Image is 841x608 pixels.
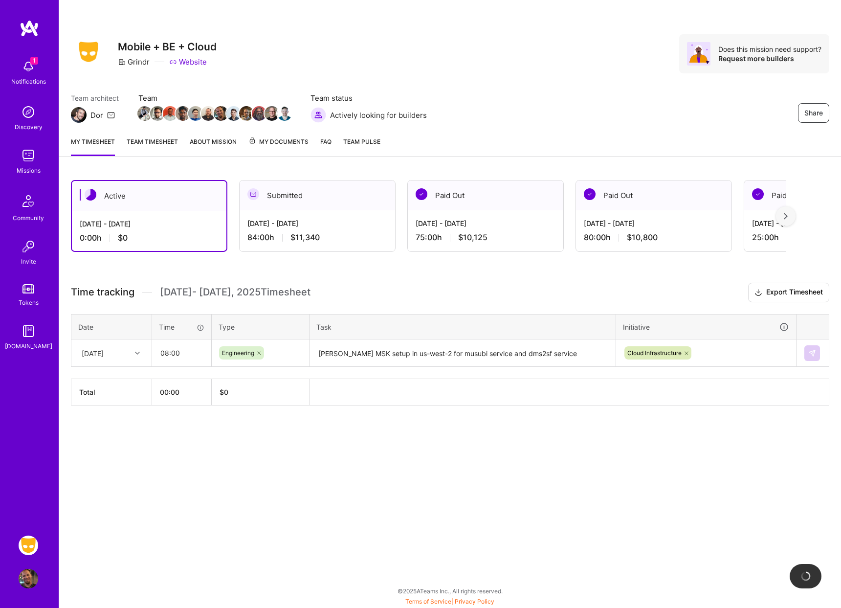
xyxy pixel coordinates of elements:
img: Team Member Avatar [137,106,152,121]
img: Team Member Avatar [188,106,203,121]
img: guide book [19,321,38,341]
img: discovery [19,102,38,122]
th: Total [71,379,152,405]
a: Website [169,57,207,67]
a: Team Member Avatar [240,105,253,122]
img: Team Member Avatar [252,106,266,121]
span: My Documents [248,136,309,147]
button: Share [798,103,829,123]
a: Team Member Avatar [215,105,227,122]
img: Invite [19,237,38,256]
img: Team Member Avatar [150,106,165,121]
img: Team Member Avatar [201,106,216,121]
span: 1 [30,57,38,65]
a: FAQ [320,136,332,156]
a: Team Member Avatar [253,105,266,122]
a: About Mission [190,136,237,156]
img: Submit [808,349,816,357]
i: icon Chevron [135,351,140,356]
i: icon Download [754,288,762,298]
span: $11,340 [290,232,320,243]
span: Team Pulse [343,138,380,145]
a: Team Member Avatar [189,105,202,122]
a: Team Member Avatar [278,105,291,122]
span: Team [138,93,291,103]
textarea: [PERSON_NAME] MSK setup in us-west-2 for musubi service and dms2sf service [310,340,615,366]
img: Team Member Avatar [214,106,228,121]
th: Type [212,314,310,339]
span: $10,125 [458,232,487,243]
span: Team status [310,93,427,103]
img: Company Logo [71,39,106,65]
img: Actively looking for builders [310,107,326,123]
span: $ 0 [220,388,228,396]
img: Team Member Avatar [226,106,241,121]
div: [DATE] - [DATE] [247,218,387,228]
a: Grindr: Mobile + BE + Cloud [16,536,41,555]
img: Team Member Avatar [277,106,292,121]
th: 00:00 [152,379,212,405]
a: My timesheet [71,136,115,156]
a: Team Member Avatar [177,105,189,122]
th: Date [71,314,152,339]
i: icon Mail [107,111,115,119]
div: Missions [17,165,41,176]
a: Team Member Avatar [202,105,215,122]
div: [DATE] [82,348,104,358]
img: loading [800,571,811,582]
img: Team Member Avatar [163,106,177,121]
div: Tokens [19,297,39,308]
h3: Mobile + BE + Cloud [118,41,217,53]
span: | [405,598,494,605]
div: Dor [90,110,103,120]
div: 84:00 h [247,232,387,243]
div: Does this mission need support? [718,45,821,54]
img: tokens [22,284,34,293]
span: Cloud Infrastructure [627,349,682,357]
img: teamwork [19,146,38,165]
span: Share [804,108,823,118]
img: Paid Out [416,188,427,200]
div: Discovery [15,122,43,132]
img: right [784,213,788,220]
div: © 2025 ATeams Inc., All rights reserved. [59,579,841,603]
div: Active [72,181,226,211]
span: Actively looking for builders [330,110,427,120]
div: [DOMAIN_NAME] [5,341,52,351]
img: Active [85,189,96,201]
span: Time tracking [71,286,134,298]
div: Paid Out [576,180,731,210]
img: Avatar [687,42,710,66]
span: [DATE] - [DATE] , 2025 Timesheet [160,286,310,298]
img: Paid Out [752,188,764,200]
a: Team Member Avatar [138,105,151,122]
div: [DATE] - [DATE] [584,218,724,228]
img: logo [20,20,39,37]
a: Team Member Avatar [227,105,240,122]
th: Task [310,314,616,339]
span: $10,800 [627,232,658,243]
img: bell [19,57,38,76]
span: $0 [118,233,128,243]
a: Team Pulse [343,136,380,156]
input: HH:MM [153,340,211,366]
img: User Avatar [19,569,38,588]
div: Initiative [623,321,789,333]
div: [DATE] - [DATE] [416,218,555,228]
img: Submitted [247,188,259,200]
div: Invite [21,256,36,267]
i: icon CompanyGray [118,58,126,66]
a: Team Member Avatar [164,105,177,122]
a: Team Member Avatar [266,105,278,122]
a: Team timesheet [127,136,178,156]
button: Export Timesheet [748,283,829,302]
img: Team Member Avatar [239,106,254,121]
img: Team Architect [71,107,87,123]
div: Community [13,213,44,223]
a: Privacy Policy [455,598,494,605]
a: Team Member Avatar [151,105,164,122]
div: null [804,345,821,361]
div: Grindr [118,57,150,67]
div: 80:00 h [584,232,724,243]
div: Paid Out [408,180,563,210]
